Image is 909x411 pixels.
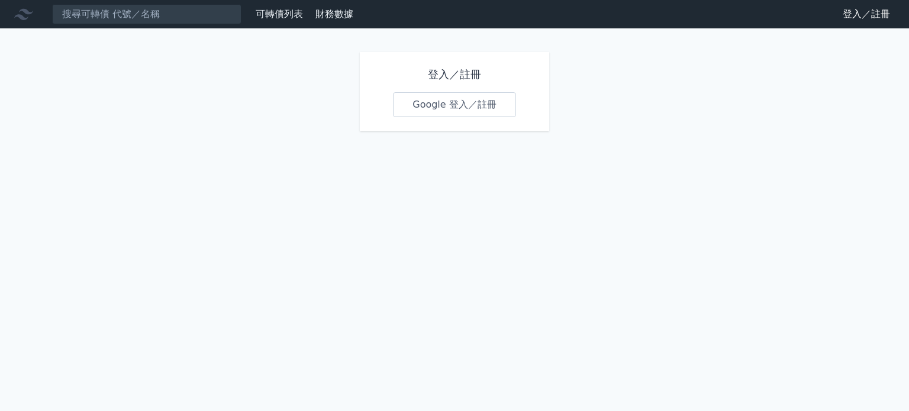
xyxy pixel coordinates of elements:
a: 可轉債列表 [256,8,303,20]
a: 登入／註冊 [833,5,900,24]
a: Google 登入／註冊 [393,92,516,117]
input: 搜尋可轉債 代號／名稱 [52,4,241,24]
a: 財務數據 [315,8,353,20]
h1: 登入／註冊 [393,66,516,83]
